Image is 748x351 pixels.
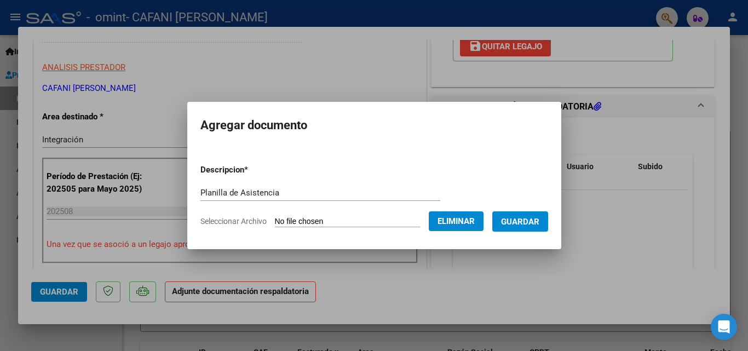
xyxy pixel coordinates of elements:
button: Guardar [492,211,548,232]
button: Eliminar [429,211,484,231]
h2: Agregar documento [200,115,548,136]
p: Descripcion [200,164,305,176]
span: Seleccionar Archivo [200,217,267,226]
span: Eliminar [438,216,475,226]
span: Guardar [501,217,539,227]
div: Open Intercom Messenger [711,314,737,340]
